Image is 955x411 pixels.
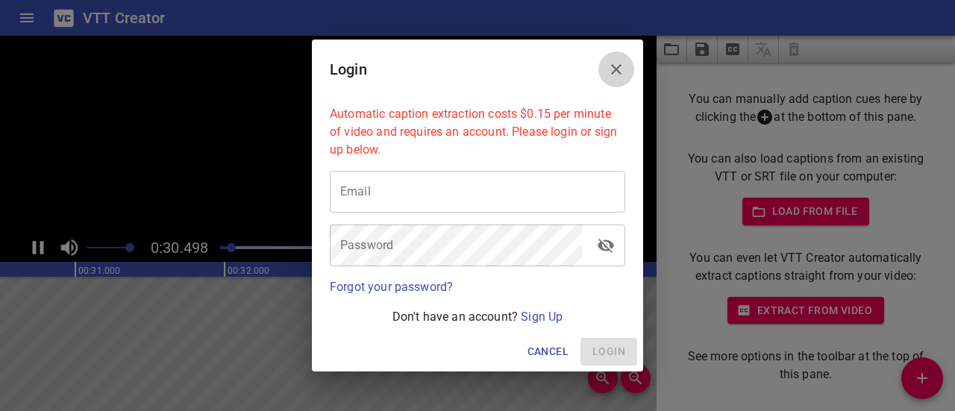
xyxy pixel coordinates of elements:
span: Please enter your email and password above. [580,338,637,365]
button: Close [598,51,634,87]
a: Forgot your password? [330,280,453,294]
p: Don't have an account? [330,308,625,326]
h6: Login [330,57,367,81]
p: Automatic caption extraction costs $0.15 per minute of video and requires an account. Please logi... [330,105,625,159]
span: Cancel [527,342,569,361]
button: toggle password visibility [588,228,624,263]
a: Sign Up [521,310,563,324]
button: Cancel [522,338,574,365]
